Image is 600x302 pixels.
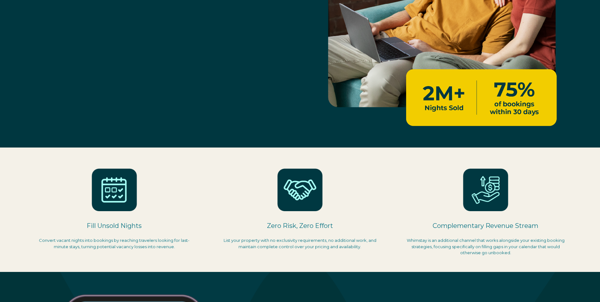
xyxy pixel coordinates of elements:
[433,222,538,230] span: Complementary Revenue Stream
[47,163,181,217] img: i2
[87,222,142,230] span: Fill Unsold Nights
[233,163,367,217] img: icon-44
[224,238,376,249] span: List your property with no exclusivity requirements, no additional work, and maintain complete co...
[39,238,189,249] span: Convert vacant nights into bookings by reaching travelers looking for last-minute stays, turning ...
[267,222,333,230] span: Zero Risk, Zero Effort
[419,163,553,217] img: icon-43
[407,238,565,255] span: Whimstay is an additional channel that works alongside your existing booking strategies, focusing...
